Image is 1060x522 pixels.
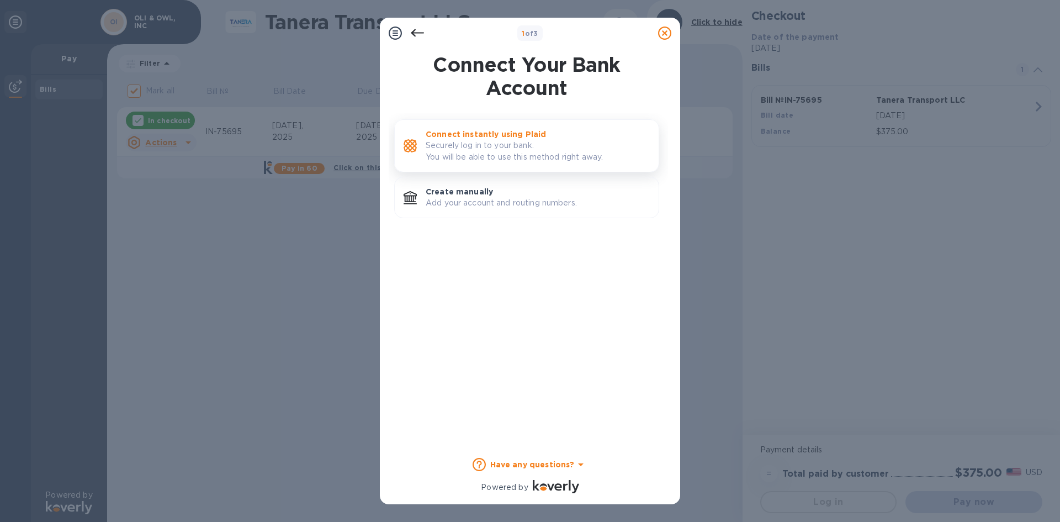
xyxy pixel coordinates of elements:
p: Add your account and routing numbers. [426,197,650,209]
p: Connect instantly using Plaid [426,129,650,140]
p: Powered by [481,482,528,493]
b: Have any questions? [490,460,575,469]
h1: Connect Your Bank Account [390,53,664,99]
p: Create manually [426,186,650,197]
img: Logo [533,480,579,493]
b: of 3 [522,29,538,38]
p: Securely log in to your bank. You will be able to use this method right away. [426,140,650,163]
span: 1 [522,29,524,38]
